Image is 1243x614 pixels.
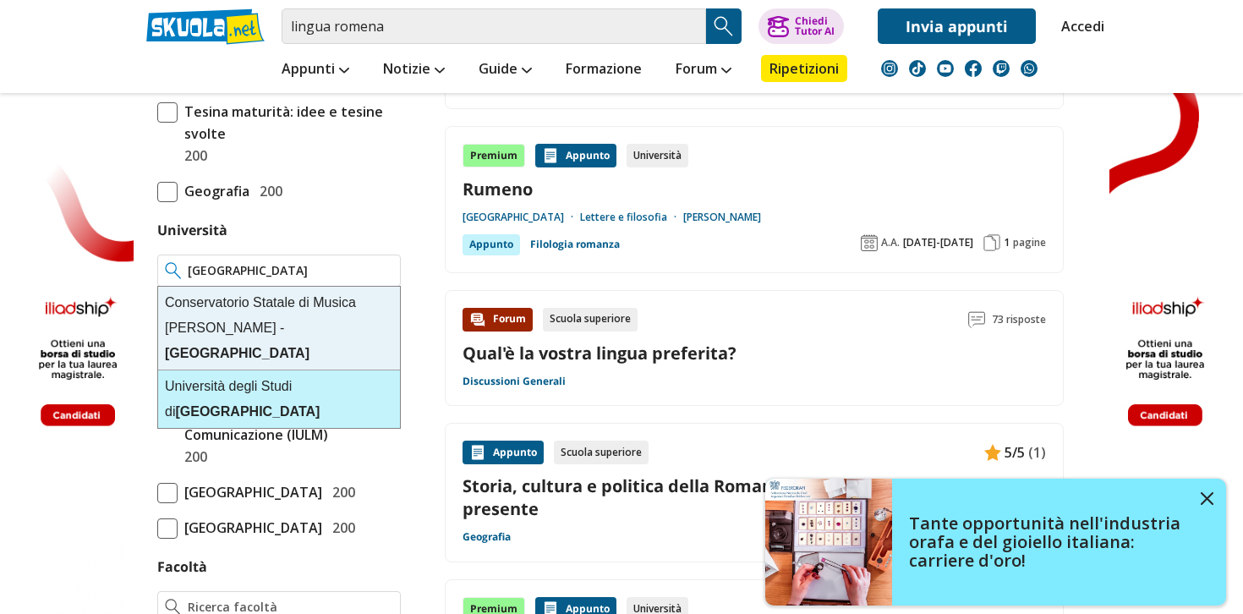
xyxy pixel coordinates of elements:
span: Geografia [178,180,249,202]
strong: [GEOGRAPHIC_DATA] [175,404,320,419]
img: Cerca appunti, riassunti o versioni [711,14,736,39]
a: Appunti [277,55,353,85]
a: Qual'è la vostra lingua preferita? [463,342,736,365]
div: Appunto [463,441,544,464]
div: Chiedi Tutor AI [795,16,835,36]
a: Accedi [1061,8,1097,44]
div: Forum [463,308,533,332]
span: A.A. [881,236,900,249]
img: instagram [881,60,898,77]
div: Scuola superiore [543,308,638,332]
a: Rumeno [463,178,1046,200]
input: Cerca appunti, riassunti o versioni [282,8,706,44]
img: tiktok [909,60,926,77]
img: Pagine [983,234,1000,251]
input: Ricerca universita [188,262,393,279]
img: WhatsApp [1021,60,1038,77]
span: 73 risposte [992,308,1046,332]
label: Facoltà [157,557,207,576]
label: Università [157,221,227,239]
span: 200 [326,517,355,539]
img: Appunti contenuto [984,444,1001,461]
img: youtube [937,60,954,77]
img: Commenti lettura [968,311,985,328]
a: [PERSON_NAME] [683,211,761,224]
h4: Tante opportunità nell'industria orafa e del gioiello italiana: carriere d'oro! [909,514,1188,570]
div: Università degli Studi di [158,370,400,428]
span: 200 [326,481,355,503]
a: Discussioni Generali [463,375,566,388]
a: Storia, cultura e politica della Romania: un viaggio tra passato e presente [463,474,1046,520]
strong: [GEOGRAPHIC_DATA] [165,346,309,360]
div: Premium [463,144,525,167]
div: Scuola superiore [554,441,649,464]
a: Forum [671,55,736,85]
img: twitch [993,60,1010,77]
a: Invia appunti [878,8,1036,44]
div: Università [627,144,688,167]
span: pagine [1013,236,1046,249]
img: Ricerca universita [165,262,181,279]
a: Geografia [463,530,511,544]
span: 1 [1004,236,1010,249]
img: Anno accademico [861,234,878,251]
a: Notizie [379,55,449,85]
span: 5/5 [1005,441,1025,463]
span: 200 [253,180,282,202]
div: Conservatorio Statale di Musica [PERSON_NAME] - [158,287,400,370]
img: facebook [965,60,982,77]
span: [DATE]-[DATE] [903,236,973,249]
a: Tante opportunità nell'industria orafa e del gioiello italiana: carriere d'oro! [765,479,1226,606]
a: Guide [474,55,536,85]
span: [GEOGRAPHIC_DATA] [178,481,322,503]
a: Formazione [561,55,646,85]
span: (1) [1028,441,1046,463]
button: ChiediTutor AI [758,8,844,44]
div: Appunto [463,234,520,255]
div: Appunto [535,144,616,167]
span: Tesina maturità: idee e tesine svolte [178,101,401,145]
span: 200 [178,145,207,167]
a: Filologia romanza [530,234,620,255]
img: Appunti contenuto [469,444,486,461]
a: [GEOGRAPHIC_DATA] [463,211,580,224]
a: Lettere e filosofia [580,211,683,224]
span: 200 [178,446,207,468]
button: Search Button [706,8,742,44]
img: close [1201,492,1213,505]
img: Forum contenuto [469,311,486,328]
img: Appunti contenuto [542,147,559,164]
span: [GEOGRAPHIC_DATA] [178,517,322,539]
a: Ripetizioni [761,55,847,82]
